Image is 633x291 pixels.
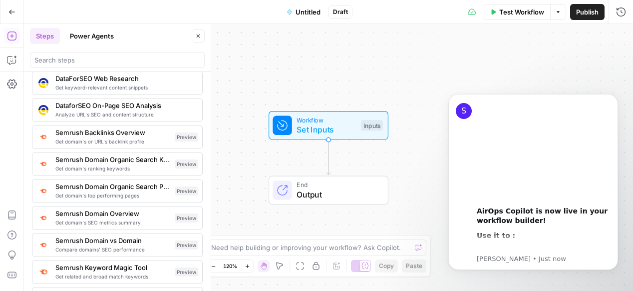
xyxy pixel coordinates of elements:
img: 3hnddut9cmlpnoegpdll2wmnov83 [38,78,48,88]
span: Get domain's top performing pages [55,191,171,199]
div: Preview [175,186,198,195]
span: Get domain's or URL's backlink profile [55,137,171,145]
span: Untitled [296,7,320,17]
span: Output [297,188,378,200]
span: Copy [379,261,394,270]
img: 8a3tdog8tf0qdwwcclgyu02y995m [38,267,48,277]
img: 4e4w6xi9sjogcjglmt5eorgxwtyu [38,213,48,222]
div: Preview [175,267,198,276]
span: Semrush Keyword Magic Tool [55,262,171,272]
span: DataforSEO On-Page SEO Analysis [55,100,194,110]
span: Get related and broad match keywords [55,272,171,280]
span: Semrush Domain Organic Search Pages [55,181,171,191]
span: Semrush Domain vs Domain [55,235,171,245]
div: Preview [175,132,198,141]
div: WorkflowSet InputsInputs [236,111,421,140]
input: Search steps [34,55,200,65]
g: Edge from start to end [326,139,330,174]
span: Semrush Domain Organic Search Keywords [55,154,171,164]
div: Preview [175,240,198,249]
img: zn8kcn4lc16eab7ly04n2pykiy7x [38,240,48,249]
button: Untitled [281,4,326,20]
img: otu06fjiulrdwrqmbs7xihm55rg9 [38,186,48,195]
button: Paste [402,259,426,272]
img: p4kt2d9mz0di8532fmfgvfq6uqa0 [38,159,48,168]
span: Get domain's ranking keywords [55,164,171,172]
div: EndOutput [236,176,421,205]
span: Publish [576,7,599,17]
span: Paste [406,261,422,270]
button: Copy [375,259,398,272]
iframe: Intercom notifications message [433,79,633,286]
span: Compare domains' SEO performance [55,245,171,253]
span: Get keyword-relevant content snippets [55,83,194,91]
img: y3iv96nwgxbwrvt76z37ug4ox9nv [38,105,48,115]
button: Publish [570,4,605,20]
img: 3lyvnidk9veb5oecvmize2kaffdg [38,132,48,141]
span: 120% [223,262,237,270]
span: Set Inputs [297,123,356,135]
button: Test Workflow [484,4,550,20]
span: DataForSEO Web Research [55,73,194,83]
span: End [297,180,378,189]
div: Preview [175,159,198,168]
span: Draft [333,7,348,16]
div: Inputs [361,120,383,131]
span: Get domain's SEO metrics summary [55,218,171,226]
span: Analyze URL's SEO and content structure [55,110,194,118]
span: Semrush Backlinks Overview [55,127,171,137]
div: Preview [175,213,198,222]
span: Test Workflow [499,7,544,17]
span: Workflow [297,115,356,124]
span: Semrush Domain Overview [55,208,171,218]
